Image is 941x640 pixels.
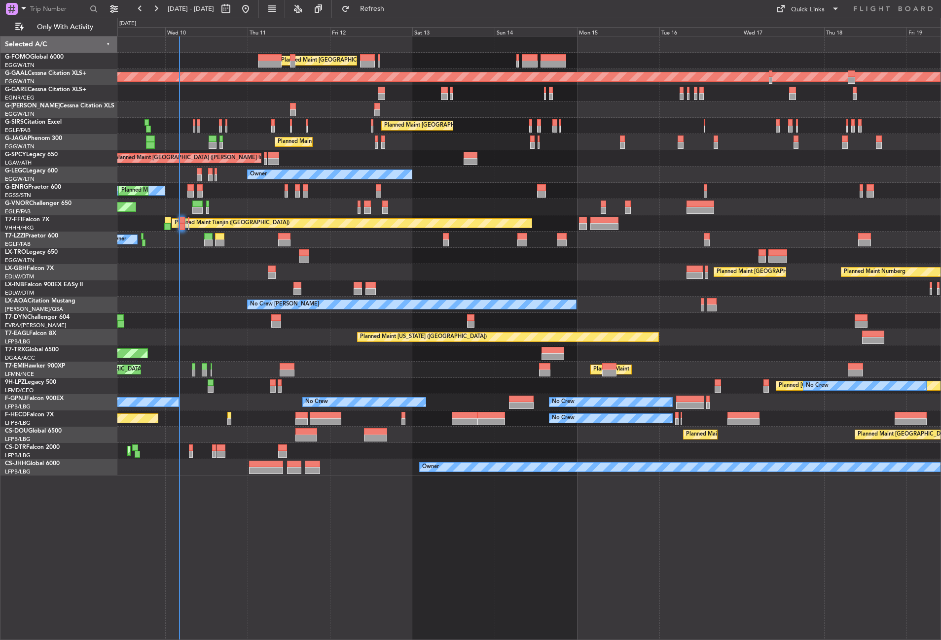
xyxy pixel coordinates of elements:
[5,266,27,271] span: LX-GBH
[250,297,319,312] div: No Crew [PERSON_NAME]
[165,27,248,36] div: Wed 10
[5,87,86,93] a: G-GARECessna Citation XLS+
[83,27,165,36] div: Tue 9
[360,330,487,344] div: Planned Maint [US_STATE] ([GEOGRAPHIC_DATA])
[844,265,905,279] div: Planned Maint Nurnberg
[11,19,107,35] button: Only With Activity
[352,5,393,12] span: Refresh
[5,468,31,475] a: LFPB/LBG
[108,151,268,166] div: Unplanned Maint [GEOGRAPHIC_DATA] ([PERSON_NAME] Intl)
[5,403,31,410] a: LFPB/LBG
[5,266,54,271] a: LX-GBHFalcon 7X
[248,27,330,36] div: Thu 11
[5,70,86,76] a: G-GAALCessna Citation XLS+
[168,4,214,13] span: [DATE] - [DATE]
[5,419,31,427] a: LFPB/LBG
[109,232,126,247] div: Owner
[5,94,35,101] a: EGNR/CEG
[422,460,439,474] div: Owner
[5,412,27,418] span: F-HECD
[495,27,577,36] div: Sun 14
[5,363,65,369] a: T7-EMIHawker 900XP
[5,257,35,264] a: EGGW/LTN
[5,396,26,402] span: F-GPNJ
[5,87,28,93] span: G-GARE
[5,363,24,369] span: T7-EMI
[577,27,659,36] div: Mon 15
[5,379,25,385] span: 9H-LPZ
[5,298,28,304] span: LX-AOA
[5,331,29,337] span: T7-EAGL
[5,428,28,434] span: CS-DOU
[337,1,396,17] button: Refresh
[5,452,31,459] a: LFPB/LBG
[5,135,28,141] span: G-JAGA
[278,135,433,149] div: Planned Maint [GEOGRAPHIC_DATA] ([GEOGRAPHIC_DATA])
[5,249,58,255] a: LX-TROLegacy 650
[5,314,70,320] a: T7-DYNChallenger 604
[5,54,30,60] span: G-FOMO
[5,103,60,109] span: G-[PERSON_NAME]
[5,322,66,329] a: EVRA/[PERSON_NAME]
[552,395,575,409] div: No Crew
[5,273,34,280] a: EDLW/DTM
[5,412,54,418] a: F-HECDFalcon 7X
[5,119,24,125] span: G-SIRS
[5,119,62,125] a: G-SIRSCitation Excel
[5,305,63,313] a: [PERSON_NAME]/QSA
[5,54,64,60] a: G-FOMOGlobal 6000
[5,110,35,118] a: EGGW/LTN
[5,233,58,239] a: T7-LZZIPraetor 600
[779,378,918,393] div: Planned [GEOGRAPHIC_DATA] ([GEOGRAPHIC_DATA])
[5,461,60,467] a: CS-JHHGlobal 6000
[5,298,75,304] a: LX-AOACitation Mustang
[5,249,26,255] span: LX-TRO
[5,78,35,85] a: EGGW/LTN
[717,265,872,279] div: Planned Maint [GEOGRAPHIC_DATA] ([GEOGRAPHIC_DATA])
[5,217,22,223] span: T7-FFI
[5,371,34,378] a: LFMN/NCE
[5,201,72,206] a: G-VNORChallenger 650
[5,347,25,353] span: T7-TRX
[5,103,114,109] a: G-[PERSON_NAME]Cessna Citation XLS
[5,331,56,337] a: T7-EAGLFalcon 8X
[5,396,64,402] a: F-GPNJFalcon 900EX
[5,175,35,183] a: EGGW/LTN
[30,1,87,16] input: Trip Number
[5,240,31,248] a: EGLF/FAB
[5,192,31,199] a: EGSS/STN
[121,183,277,198] div: Planned Maint [GEOGRAPHIC_DATA] ([GEOGRAPHIC_DATA])
[686,427,841,442] div: Planned Maint [GEOGRAPHIC_DATA] ([GEOGRAPHIC_DATA])
[824,27,906,36] div: Thu 18
[5,428,62,434] a: CS-DOUGlobal 6500
[806,378,829,393] div: No Crew
[175,216,290,231] div: Planned Maint Tianjin ([GEOGRAPHIC_DATA])
[5,168,26,174] span: G-LEGC
[5,436,31,443] a: LFPB/LBG
[5,282,83,288] a: LX-INBFalcon 900EX EASy II
[5,217,49,223] a: T7-FFIFalcon 7X
[250,167,267,182] div: Owner
[5,201,29,206] span: G-VNOR
[5,62,35,69] a: EGGW/LTN
[742,27,824,36] div: Wed 17
[130,443,245,458] div: Planned Maint Mugla ([GEOGRAPHIC_DATA])
[119,20,136,28] div: [DATE]
[791,5,825,15] div: Quick Links
[5,461,26,467] span: CS-JHH
[305,395,328,409] div: No Crew
[5,143,35,150] a: EGGW/LTN
[5,387,34,394] a: LFMD/CEQ
[5,224,34,232] a: VHHH/HKG
[384,118,540,133] div: Planned Maint [GEOGRAPHIC_DATA] ([GEOGRAPHIC_DATA])
[5,444,60,450] a: CS-DTRFalcon 2000
[5,168,58,174] a: G-LEGCLegacy 600
[5,159,32,167] a: LGAV/ATH
[5,184,61,190] a: G-ENRGPraetor 600
[330,27,412,36] div: Fri 12
[412,27,495,36] div: Sat 13
[5,282,24,288] span: LX-INB
[5,314,27,320] span: T7-DYN
[5,338,31,345] a: LFPB/LBG
[5,184,28,190] span: G-ENRG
